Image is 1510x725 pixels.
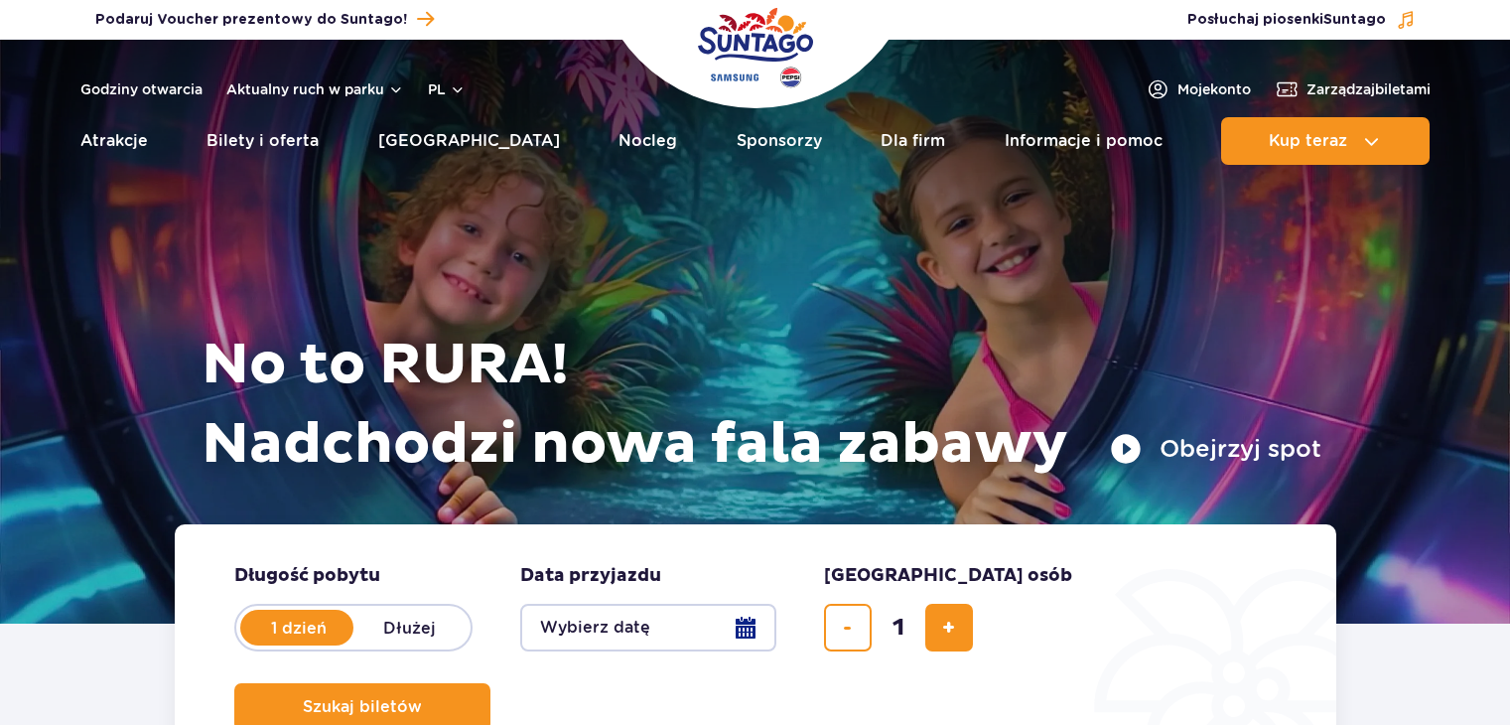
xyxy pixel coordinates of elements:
[242,607,355,649] label: 1 dzień
[1110,433,1321,465] button: Obejrzyj spot
[80,117,148,165] a: Atrakcje
[520,604,776,652] button: Wybierz datę
[303,698,422,716] span: Szukaj biletów
[226,81,404,97] button: Aktualny ruch w parku
[1221,117,1430,165] button: Kup teraz
[80,79,203,99] a: Godziny otwarcia
[875,604,922,652] input: liczba biletów
[234,564,380,588] span: Długość pobytu
[1269,132,1347,150] span: Kup teraz
[824,604,872,652] button: usuń bilet
[202,326,1321,485] h1: No to RURA! Nadchodzi nowa fala zabawy
[95,10,407,30] span: Podaruj Voucher prezentowy do Suntago!
[378,117,560,165] a: [GEOGRAPHIC_DATA]
[353,607,467,649] label: Dłużej
[824,564,1072,588] span: [GEOGRAPHIC_DATA] osób
[1306,79,1431,99] span: Zarządzaj biletami
[1146,77,1251,101] a: Mojekonto
[1275,77,1431,101] a: Zarządzajbiletami
[428,79,466,99] button: pl
[1187,10,1386,30] span: Posłuchaj piosenki
[1177,79,1251,99] span: Moje konto
[881,117,945,165] a: Dla firm
[206,117,319,165] a: Bilety i oferta
[1323,13,1386,27] span: Suntago
[737,117,822,165] a: Sponsorzy
[1005,117,1163,165] a: Informacje i pomoc
[925,604,973,652] button: dodaj bilet
[520,564,661,588] span: Data przyjazdu
[1187,10,1416,30] button: Posłuchaj piosenkiSuntago
[618,117,677,165] a: Nocleg
[95,6,434,33] a: Podaruj Voucher prezentowy do Suntago!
